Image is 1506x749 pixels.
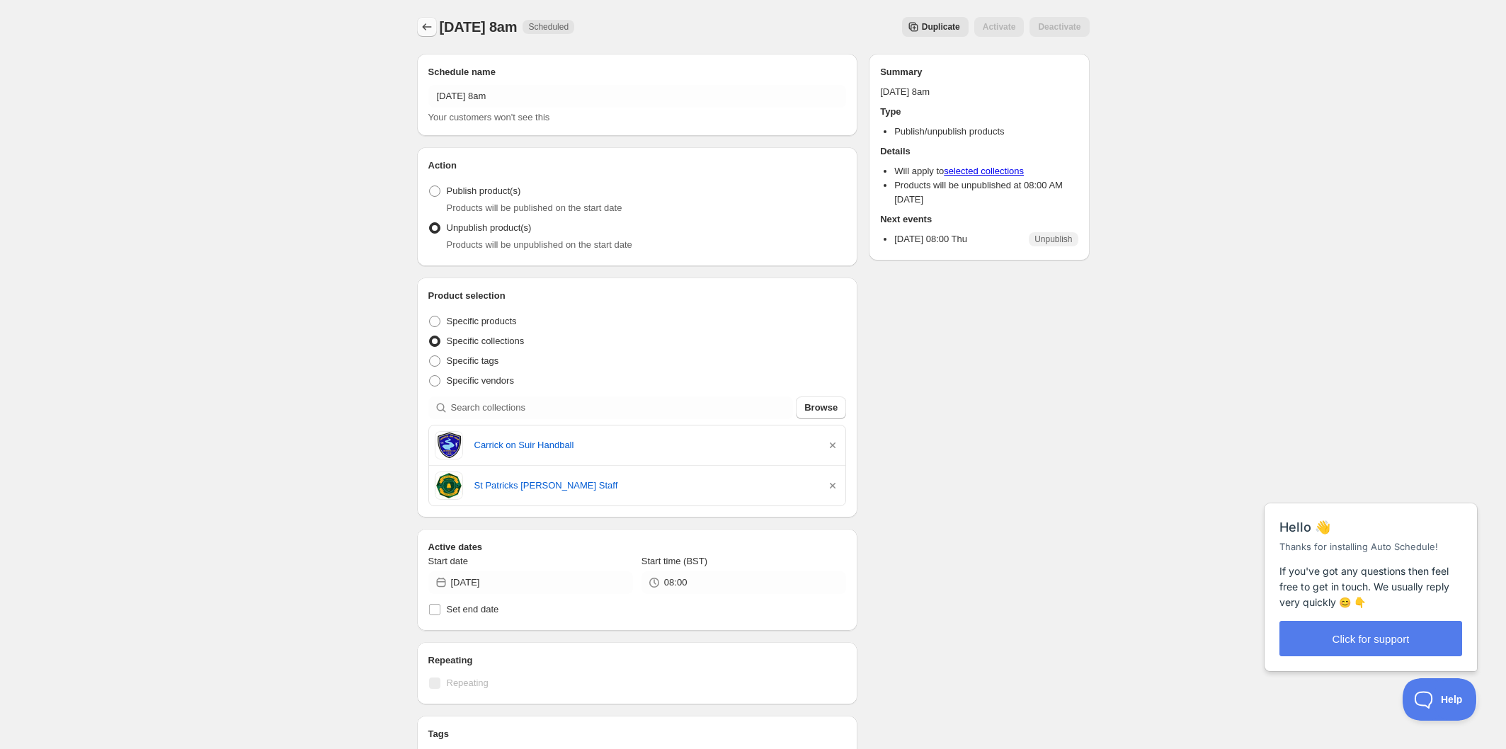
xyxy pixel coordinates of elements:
button: Secondary action label [902,17,969,37]
h2: Repeating [428,653,847,668]
span: [DATE] 8am [440,19,518,35]
span: Specific products [447,316,517,326]
button: Schedules [417,17,437,37]
h2: Action [428,159,847,173]
span: Products will be unpublished on the start date [447,239,632,250]
h2: Schedule name [428,65,847,79]
span: Browse [804,401,838,415]
span: Unpublish product(s) [447,222,532,233]
button: Browse [796,396,846,419]
span: Products will be published on the start date [447,202,622,213]
h2: Product selection [428,289,847,303]
span: Publish product(s) [447,185,521,196]
a: selected collections [944,166,1024,176]
li: Products will be unpublished at 08:00 AM [DATE] [894,178,1078,207]
h2: Details [880,144,1078,159]
h2: Tags [428,727,847,741]
h2: Summary [880,65,1078,79]
input: Search collections [451,396,794,419]
a: St Patricks [PERSON_NAME] Staff [474,479,815,493]
span: Specific collections [447,336,525,346]
span: Specific tags [447,355,499,366]
h2: Type [880,105,1078,119]
span: Start time (BST) [641,556,707,566]
span: Your customers won't see this [428,112,550,122]
p: [DATE] 8am [880,85,1078,99]
a: Carrick on Suir Handball [474,438,815,452]
span: Start date [428,556,468,566]
h2: Active dates [428,540,847,554]
span: Scheduled [528,21,569,33]
span: Specific vendors [447,375,514,386]
iframe: Help Scout Beacon - Messages and Notifications [1257,468,1485,678]
p: [DATE] 08:00 Thu [894,232,967,246]
span: Set end date [447,604,499,614]
span: Repeating [447,677,489,688]
span: Duplicate [922,21,960,33]
iframe: Help Scout Beacon - Open [1403,678,1478,721]
li: Publish/unpublish products [894,125,1078,139]
span: Unpublish [1034,234,1072,245]
li: Will apply to [894,164,1078,178]
h2: Next events [880,212,1078,227]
